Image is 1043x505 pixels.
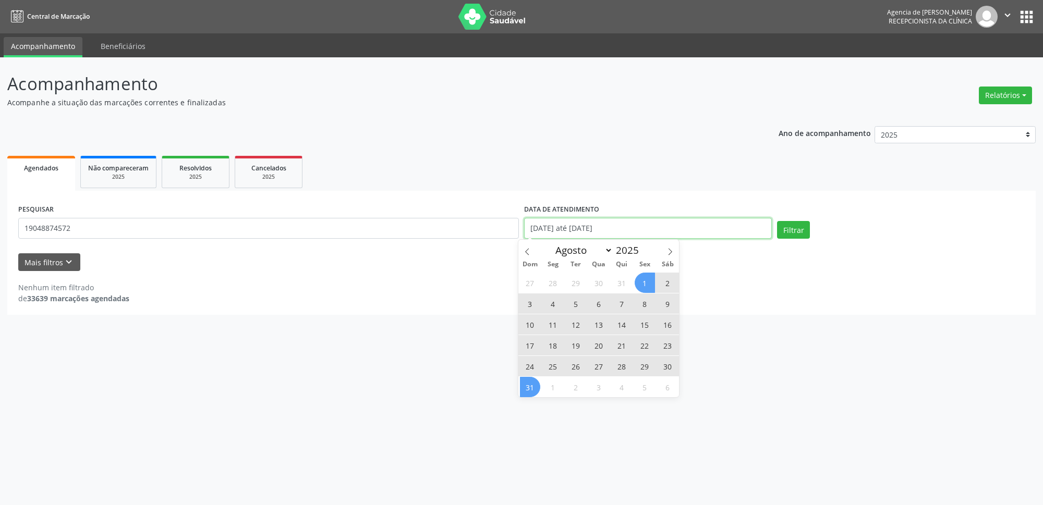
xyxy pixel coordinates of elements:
span: Agosto 22, 2025 [635,335,655,355]
span: Agosto 1, 2025 [635,273,655,293]
span: Julho 30, 2025 [589,273,609,293]
span: Julho 27, 2025 [520,273,540,293]
div: 2025 [88,173,149,181]
span: Agosto 16, 2025 [658,314,678,335]
a: Acompanhamento [4,37,82,57]
span: Julho 28, 2025 [543,273,563,293]
span: Setembro 1, 2025 [543,377,563,397]
span: Agosto 17, 2025 [520,335,540,355]
i: keyboard_arrow_down [63,256,75,268]
strong: 33639 marcações agendadas [27,293,129,303]
div: Agencia de [PERSON_NAME] [887,8,972,17]
span: Agosto 31, 2025 [520,377,540,397]
span: Agosto 21, 2025 [612,335,632,355]
span: Ter [564,261,587,268]
div: de [18,293,129,304]
div: 2025 [169,173,222,181]
span: Agosto 2, 2025 [658,273,678,293]
img: img [976,6,998,28]
button: Filtrar [777,221,810,239]
span: Agosto 6, 2025 [589,293,609,314]
span: Resolvidos [179,164,212,173]
label: PESQUISAR [18,202,54,218]
span: Agosto 11, 2025 [543,314,563,335]
span: Qui [610,261,633,268]
span: Agosto 10, 2025 [520,314,540,335]
span: Agosto 9, 2025 [658,293,678,314]
span: Agosto 12, 2025 [566,314,586,335]
span: Agosto 19, 2025 [566,335,586,355]
button: apps [1017,8,1036,26]
span: Agosto 13, 2025 [589,314,609,335]
span: Agosto 3, 2025 [520,293,540,314]
a: Central de Marcação [7,8,90,25]
span: Cancelados [251,164,286,173]
span: Dom [518,261,541,268]
span: Agosto 15, 2025 [635,314,655,335]
div: 2025 [242,173,295,181]
span: Sex [633,261,656,268]
p: Acompanhamento [7,71,727,97]
span: Sáb [656,261,679,268]
span: Setembro 2, 2025 [566,377,586,397]
span: Setembro 5, 2025 [635,377,655,397]
span: Julho 29, 2025 [566,273,586,293]
label: DATA DE ATENDIMENTO [524,202,599,218]
span: Agosto 29, 2025 [635,356,655,376]
span: Agosto 27, 2025 [589,356,609,376]
input: Selecione um intervalo [524,218,772,239]
span: Agosto 24, 2025 [520,356,540,376]
span: Agosto 5, 2025 [566,293,586,314]
a: Beneficiários [93,37,153,55]
button:  [998,6,1017,28]
button: Relatórios [979,87,1032,104]
p: Acompanhe a situação das marcações correntes e finalizadas [7,97,727,108]
span: Setembro 3, 2025 [589,377,609,397]
span: Agosto 26, 2025 [566,356,586,376]
span: Central de Marcação [27,12,90,21]
input: Nome, código do beneficiário ou CPF [18,218,519,239]
span: Julho 31, 2025 [612,273,632,293]
span: Setembro 6, 2025 [658,377,678,397]
span: Seg [541,261,564,268]
span: Agosto 8, 2025 [635,293,655,314]
span: Setembro 4, 2025 [612,377,632,397]
select: Month [551,243,613,257]
button: Mais filtroskeyboard_arrow_down [18,253,80,272]
span: Agosto 23, 2025 [658,335,678,355]
span: Agosto 20, 2025 [589,335,609,355]
span: Agosto 18, 2025 [543,335,563,355]
span: Agosto 25, 2025 [543,356,563,376]
span: Qua [587,261,610,268]
span: Agendados [24,164,58,173]
div: Nenhum item filtrado [18,282,129,293]
span: Agosto 30, 2025 [658,356,678,376]
i:  [1002,9,1013,21]
span: Agosto 4, 2025 [543,293,563,314]
p: Ano de acompanhamento [779,126,871,139]
span: Não compareceram [88,164,149,173]
span: Agosto 28, 2025 [612,356,632,376]
span: Agosto 14, 2025 [612,314,632,335]
input: Year [613,243,647,257]
span: Recepcionista da clínica [889,17,972,26]
span: Agosto 7, 2025 [612,293,632,314]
